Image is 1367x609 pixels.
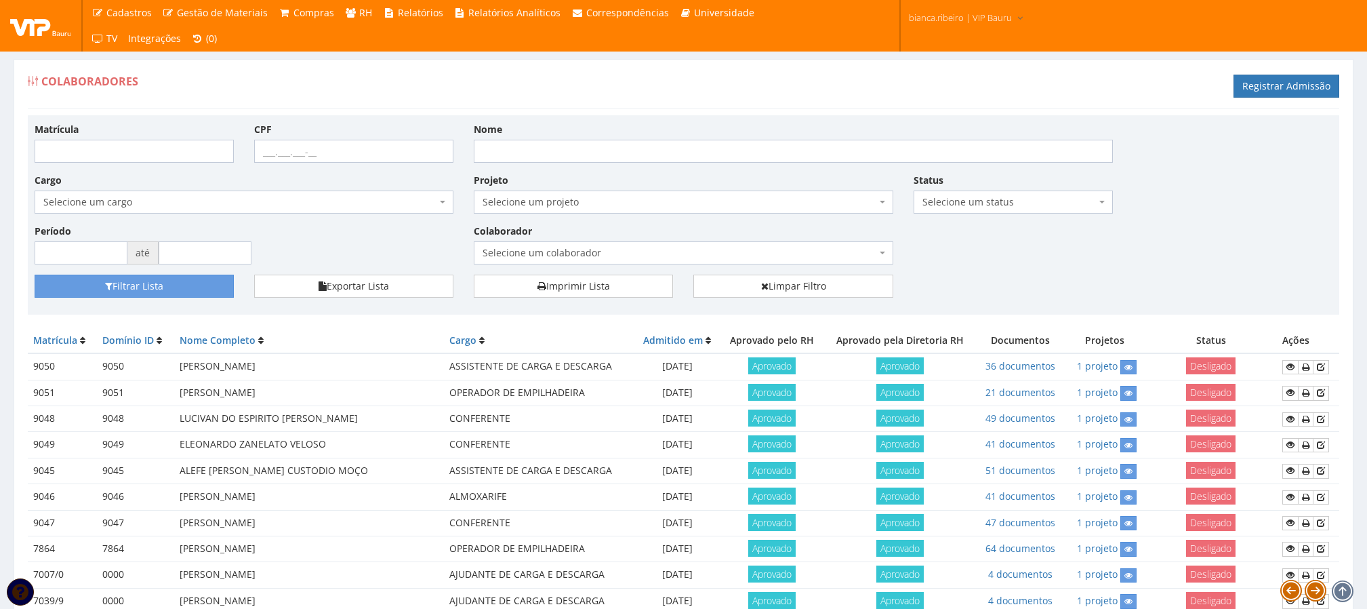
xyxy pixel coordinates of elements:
[127,241,159,264] span: até
[1077,594,1118,607] a: 1 projeto
[748,566,796,583] span: Aprovado
[985,490,1055,503] a: 41 documentos
[28,484,97,510] td: 9046
[634,510,720,536] td: [DATE]
[876,566,924,583] span: Aprovado
[634,484,720,510] td: [DATE]
[748,357,796,374] span: Aprovado
[985,386,1055,399] a: 21 documentos
[643,334,703,347] a: Admitido em
[359,6,372,19] span: RH
[444,484,634,510] td: ALMOXARIFE
[35,224,71,238] label: Período
[102,334,154,347] a: Domínio ID
[35,174,62,187] label: Cargo
[1186,540,1236,557] span: Desligado
[748,462,796,479] span: Aprovado
[293,6,334,19] span: Compras
[1277,328,1339,353] th: Ações
[97,353,174,380] td: 9050
[876,592,924,609] span: Aprovado
[474,174,508,187] label: Projeto
[824,328,976,353] th: Aprovado pela Diretoria RH
[876,384,924,401] span: Aprovado
[1077,464,1118,477] a: 1 projeto
[28,353,97,380] td: 9050
[398,6,443,19] span: Relatórios
[1077,412,1118,425] a: 1 projeto
[206,32,217,45] span: (0)
[720,328,824,353] th: Aprovado pelo RH
[483,246,876,260] span: Selecione um colaborador
[1064,328,1145,353] th: Projetos
[97,562,174,588] td: 0000
[748,488,796,505] span: Aprovado
[35,123,79,136] label: Matrícula
[1186,357,1236,374] span: Desligado
[634,458,720,484] td: [DATE]
[976,328,1064,353] th: Documentos
[174,536,444,562] td: [PERSON_NAME]
[97,510,174,536] td: 9047
[1077,386,1118,399] a: 1 projeto
[985,412,1055,425] a: 49 documentos
[106,6,152,19] span: Cadastros
[174,353,444,380] td: [PERSON_NAME]
[985,437,1055,450] a: 41 documentos
[474,191,893,214] span: Selecione um projeto
[174,562,444,588] td: [PERSON_NAME]
[97,536,174,562] td: 7864
[474,224,532,238] label: Colaborador
[1186,514,1236,531] span: Desligado
[174,510,444,536] td: [PERSON_NAME]
[1186,384,1236,401] span: Desligado
[1145,328,1277,353] th: Status
[174,432,444,458] td: ELEONARDO ZANELATO VELOSO
[634,562,720,588] td: [DATE]
[1077,490,1118,503] a: 1 projeto
[748,540,796,557] span: Aprovado
[28,406,97,432] td: 9048
[1077,437,1118,450] a: 1 projeto
[180,334,256,347] a: Nome Completo
[444,380,634,406] td: OPERADOR DE EMPILHADEIRA
[174,458,444,484] td: ALEFE [PERSON_NAME] CUSTODIO MOÇO
[444,353,634,380] td: ASSISTENTE DE CARGA E DESCARGA
[694,6,754,19] span: Universidade
[988,594,1053,607] a: 4 documentos
[33,334,77,347] a: Matrícula
[28,432,97,458] td: 9049
[876,540,924,557] span: Aprovado
[748,384,796,401] span: Aprovado
[28,510,97,536] td: 9047
[41,74,138,89] span: Colaboradores
[177,6,268,19] span: Gestão de Materiais
[449,334,476,347] a: Cargo
[985,516,1055,529] a: 47 documentos
[468,6,560,19] span: Relatórios Analíticos
[254,140,453,163] input: ___.___.___-__
[1186,488,1236,505] span: Desligado
[86,26,123,52] a: TV
[174,406,444,432] td: LUCIVAN DO ESPIRITO [PERSON_NAME]
[35,275,234,298] button: Filtrar Lista
[988,568,1053,581] a: 4 documentos
[914,191,1113,214] span: Selecione um status
[97,484,174,510] td: 9046
[985,464,1055,477] a: 51 documentos
[748,592,796,609] span: Aprovado
[1077,516,1118,529] a: 1 projeto
[1077,359,1118,372] a: 1 projeto
[876,462,924,479] span: Aprovado
[97,380,174,406] td: 9051
[474,123,502,136] label: Nome
[174,380,444,406] td: [PERSON_NAME]
[634,536,720,562] td: [DATE]
[1186,410,1236,427] span: Desligado
[1186,592,1236,609] span: Desligado
[748,410,796,427] span: Aprovado
[634,406,720,432] td: [DATE]
[123,26,186,52] a: Integrações
[1077,568,1118,581] a: 1 projeto
[909,11,1012,24] span: bianca.ribeiro | VIP Bauru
